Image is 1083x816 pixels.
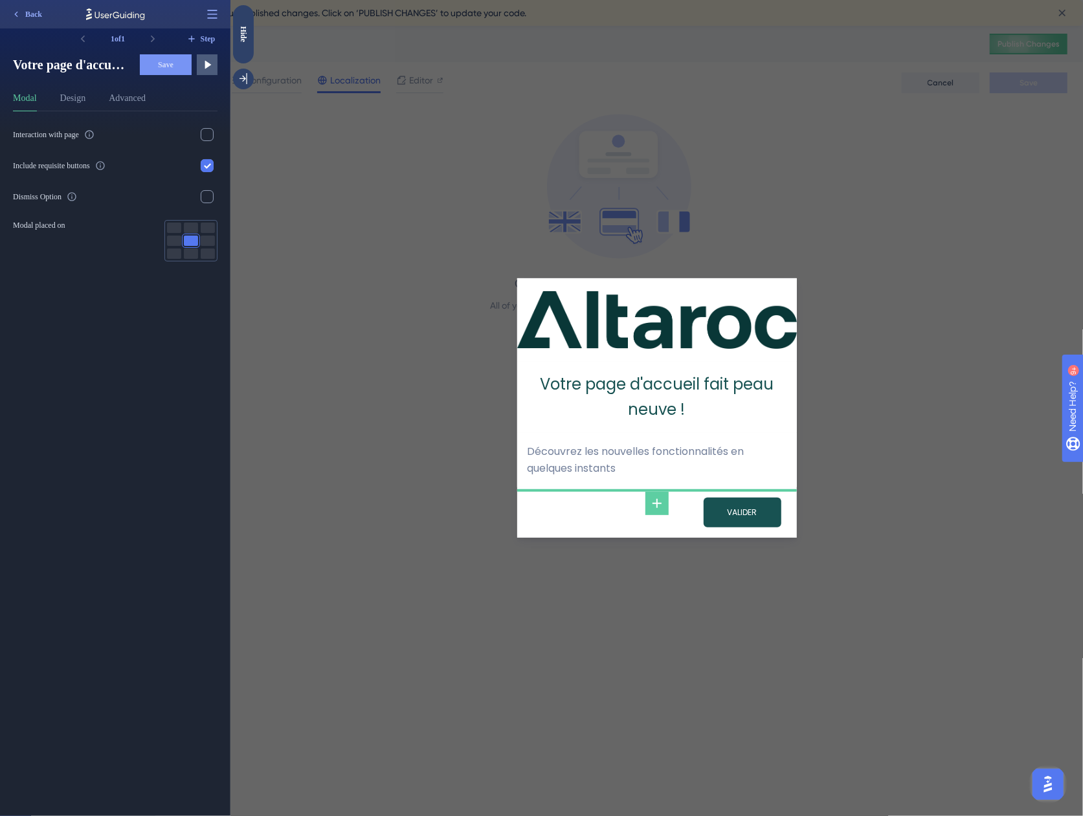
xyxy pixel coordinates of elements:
[13,91,37,111] button: Modal
[158,60,173,70] span: Save
[201,34,216,44] span: Step
[1029,765,1067,804] iframe: UserGuiding AI Assistant Launcher
[93,28,142,49] div: 1 of 1
[13,220,65,230] span: Modal placed on
[109,91,146,111] button: Advanced
[30,3,81,19] span: Need Help?
[60,91,86,111] button: Design
[13,192,61,202] div: Dismiss Option
[13,160,90,171] div: Include requisite buttons
[13,56,129,74] span: Votre page d'accueil fait peau neuve !Découvrez les nouvelles fonctionnalités en quelques instants
[13,129,79,140] div: Interaction with page
[140,54,192,75] button: Save
[184,28,218,49] button: Step
[25,9,42,19] span: Back
[5,4,48,25] button: Back
[87,6,95,17] div: 9+
[287,291,566,349] img: Modal Media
